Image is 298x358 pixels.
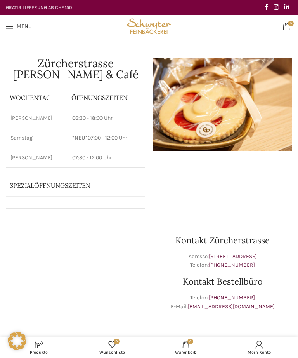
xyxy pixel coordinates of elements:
[76,339,149,356] div: Meine Wunschliste
[6,350,72,355] span: Produkte
[72,114,140,122] p: 06:30 - 18:00 Uhr
[227,350,293,355] span: Mein Konto
[153,277,292,286] h3: Kontakt Bestellbüro
[149,339,223,356] a: 0 Warenkorb
[223,339,296,356] a: Mein Konto
[153,350,219,355] span: Warenkorb
[271,1,281,13] a: Instagram social link
[125,15,173,38] img: Bäckerei Schwyter
[10,154,63,162] p: [PERSON_NAME]
[188,303,275,310] a: [EMAIL_ADDRESS][DOMAIN_NAME]
[6,58,145,80] h1: Zürcherstrasse [PERSON_NAME] & Café
[72,154,140,162] p: 07:30 - 12:00 Uhr
[125,23,173,29] a: Site logo
[153,293,292,311] p: Telefon: E-Mail:
[10,114,63,122] p: [PERSON_NAME]
[17,24,32,29] span: Menu
[6,5,72,10] strong: GRATIS LIEFERUNG AB CHF 150
[153,236,292,244] h3: Kontakt Zürcherstrasse
[10,93,64,102] p: Wochentag
[6,217,145,333] iframe: schwyter zürcherstrasse 33
[2,19,36,34] a: Open mobile menu
[209,262,255,268] a: [PHONE_NUMBER]
[149,339,223,356] div: My cart
[72,134,140,142] p: 07:00 - 12:00 Uhr
[187,339,193,344] span: 0
[80,350,146,355] span: Wunschliste
[2,339,76,356] a: Produkte
[10,181,128,190] p: Spezialöffnungszeiten
[282,1,292,13] a: Linkedin social link
[71,93,141,102] p: ÖFFNUNGSZEITEN
[10,134,63,142] p: Samstag
[114,339,120,344] span: 0
[262,1,271,13] a: Facebook social link
[279,19,294,34] a: 0
[209,253,257,260] a: [STREET_ADDRESS]
[76,339,149,356] a: 0 Wunschliste
[288,21,294,26] span: 0
[209,294,255,301] a: [PHONE_NUMBER]
[153,252,292,270] p: Adresse: Telefon:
